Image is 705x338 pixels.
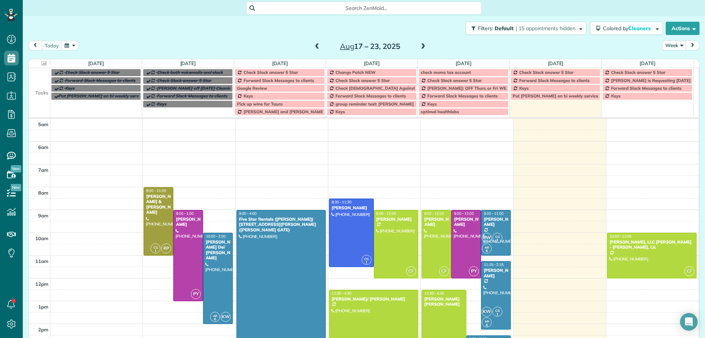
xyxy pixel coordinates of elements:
[35,235,48,241] span: 10am
[58,93,146,99] span: Put [PERSON_NAME] on bi weekly services
[519,85,529,91] span: Keys
[180,60,196,66] a: [DATE]
[237,101,283,107] span: Pick up wine for Tauro
[406,266,416,276] span: CF
[176,211,194,216] span: 9:00 - 1:00
[610,234,632,239] span: 10:00 - 12:00
[157,85,258,91] span: [PERSON_NAME] off [DATE] Cleaning Restaurant
[28,40,42,50] button: prev
[38,121,48,127] span: 5am
[456,60,471,66] a: [DATE]
[161,243,171,253] span: RP
[462,22,586,35] a: Filters: Default | 15 appointments hidden
[611,93,621,99] span: Keys
[237,85,267,91] span: Google Review
[484,211,503,216] span: 9:00 - 11:00
[38,304,48,310] span: 1pm
[153,245,158,249] span: CG
[191,289,201,299] span: PY
[485,245,489,249] span: AR
[427,78,482,83] span: Check Slack answer 5 Star
[364,60,380,66] a: [DATE]
[336,93,406,99] span: Forward Slack Messages to clients
[686,40,699,50] button: next
[495,235,500,239] span: CG
[454,211,474,216] span: 9:00 - 12:00
[427,101,437,107] span: Keys
[38,144,48,150] span: 6am
[424,217,449,227] div: [PERSON_NAME]
[213,314,217,318] span: AR
[485,319,489,323] span: AR
[376,217,416,222] div: [PERSON_NAME]
[364,257,369,261] span: CG
[243,70,298,75] span: Check Slack answer 5 Star
[424,296,464,307] div: [PERSON_NAME] [PERSON_NAME]
[340,42,354,51] span: Aug
[424,291,444,296] span: 12:30 - 4:30
[519,70,574,75] span: Check Slack answer 5 Star
[210,316,220,323] small: 6
[157,93,227,99] span: Forward Slack Messages to clients
[427,93,498,99] span: Forward Slack Messages to clients
[603,25,653,32] span: Colored by
[609,239,694,250] div: [PERSON_NAME], LLC [PERSON_NAME] - [PERSON_NAME], Llc
[88,60,104,66] a: [DATE]
[483,268,509,278] div: [PERSON_NAME]
[493,237,502,244] small: 1
[453,217,479,227] div: [PERSON_NAME]
[469,266,479,276] span: PY
[513,93,600,99] span: Put [PERSON_NAME] on bi weekly services
[332,200,351,204] span: 8:30 - 11:30
[206,234,225,239] span: 10:00 - 2:00
[239,217,323,232] div: Five Star Rentals ([PERSON_NAME]) [STREET_ADDRESS][PERSON_NAME] ([PERSON_NAME] GATE)
[243,93,253,99] span: Keys
[493,311,502,318] small: 1
[38,327,48,332] span: 2pm
[336,70,376,75] span: Change Patch NEW
[11,184,21,191] span: New
[611,85,681,91] span: Forward Slack Messages to clients
[11,165,21,172] span: New
[65,85,75,91] span: Keys
[239,211,257,216] span: 9:00 - 4:00
[666,22,699,35] button: Actions
[478,25,493,32] span: Filters:
[157,78,211,83] span: Check Slack answer 5 Star
[483,217,509,227] div: [PERSON_NAME]
[427,85,516,91] span: [PERSON_NAME]: OFF Thurs or Fri WEEKLY
[35,258,48,264] span: 11am
[332,291,351,296] span: 12:30 - 4:30
[38,190,48,196] span: 8am
[362,259,371,266] small: 1
[680,313,698,331] div: Open Intercom Messenger
[516,25,575,32] span: | 15 appointments hidden
[482,233,492,243] span: KW
[243,78,314,83] span: Forward Slack Messages to clients
[41,40,62,50] button: today
[65,78,135,83] span: Forward Slack Messages to clients
[336,78,390,83] span: Check Slack answer 5 Star
[640,60,655,66] a: [DATE]
[221,312,231,322] span: KW
[243,109,360,114] span: [PERSON_NAME] and [PERSON_NAME] Off Every [DATE]
[519,78,590,83] span: Forward Slack Messages to clients
[331,296,416,302] div: [PERSON_NAME]/ [PERSON_NAME]
[38,213,48,218] span: 9am
[662,40,686,50] button: Week
[628,25,652,32] span: Cleaners
[336,85,442,91] span: Check [DEMOGRAPHIC_DATA] Against Spreadsheet
[151,248,160,255] small: 1
[439,266,449,276] span: CF
[336,109,345,114] span: Keys
[684,266,694,276] span: CF
[495,25,514,32] span: Default
[466,22,586,35] button: Filters: Default | 15 appointments hidden
[272,60,288,66] a: [DATE]
[176,217,201,227] div: [PERSON_NAME]
[65,70,119,75] span: Check Slack answer 5 Star
[611,70,665,75] span: Check Slack answer 5 Star
[324,42,416,50] h2: 17 – 23, 2025
[146,188,166,193] span: 8:00 - 11:00
[482,322,491,329] small: 6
